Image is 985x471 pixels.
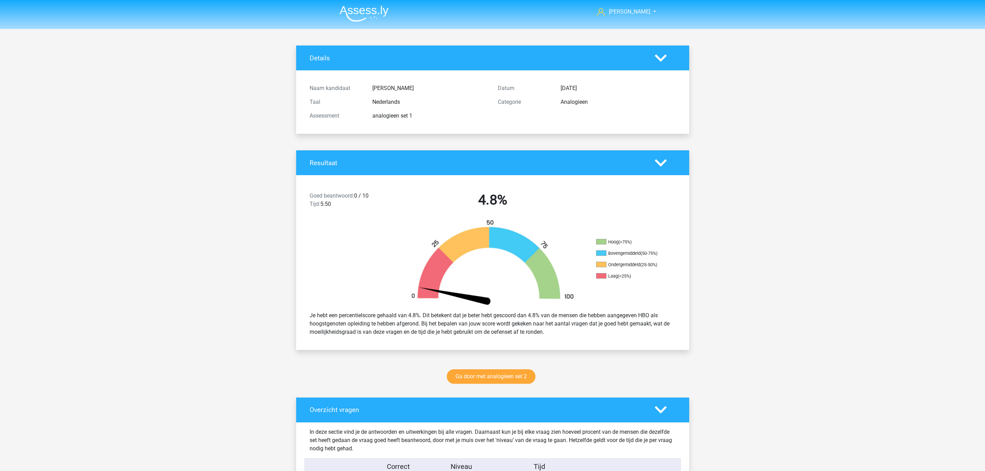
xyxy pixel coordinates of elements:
div: Datum [493,84,555,92]
h4: Details [310,54,644,62]
div: (<25%) [618,273,631,279]
div: Categorie [493,98,555,106]
h4: Resultaat [310,159,644,167]
li: Ondergemiddeld [596,262,665,268]
div: Analogieen [555,98,681,106]
div: Assessment [304,112,367,120]
div: (50-75%) [641,251,657,256]
h2: 4.8% [404,192,582,208]
img: 5.875b3b3230aa.png [400,219,586,306]
div: [DATE] [555,84,681,92]
div: [PERSON_NAME] [367,84,493,92]
div: Je hebt een percentielscore gehaald van 4.8%. Dit betekent dat je beter hebt gescoord dan 4.8% va... [304,309,681,339]
div: Taal [304,98,367,106]
span: Tijd: [310,201,320,207]
li: Laag [596,273,665,279]
div: In deze sectie vind je de antwoorden en uitwerkingen bij alle vragen. Daarnaast kun je bij elke v... [304,428,681,453]
div: (>75%) [619,239,632,244]
img: Assessly [340,6,389,22]
li: Hoog [596,239,665,245]
div: 0 / 10 5:50 [304,192,399,211]
a: Ga door met analogieen set 2 [447,369,535,384]
li: Bovengemiddeld [596,250,665,257]
div: analogieen set 1 [367,112,493,120]
div: (25-50%) [640,262,657,267]
span: Goed beantwoord: [310,192,354,199]
h4: Overzicht vragen [310,406,644,414]
div: Nederlands [367,98,493,106]
div: Naam kandidaat [304,84,367,92]
span: [PERSON_NAME] [609,8,650,15]
a: [PERSON_NAME] [594,8,651,16]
